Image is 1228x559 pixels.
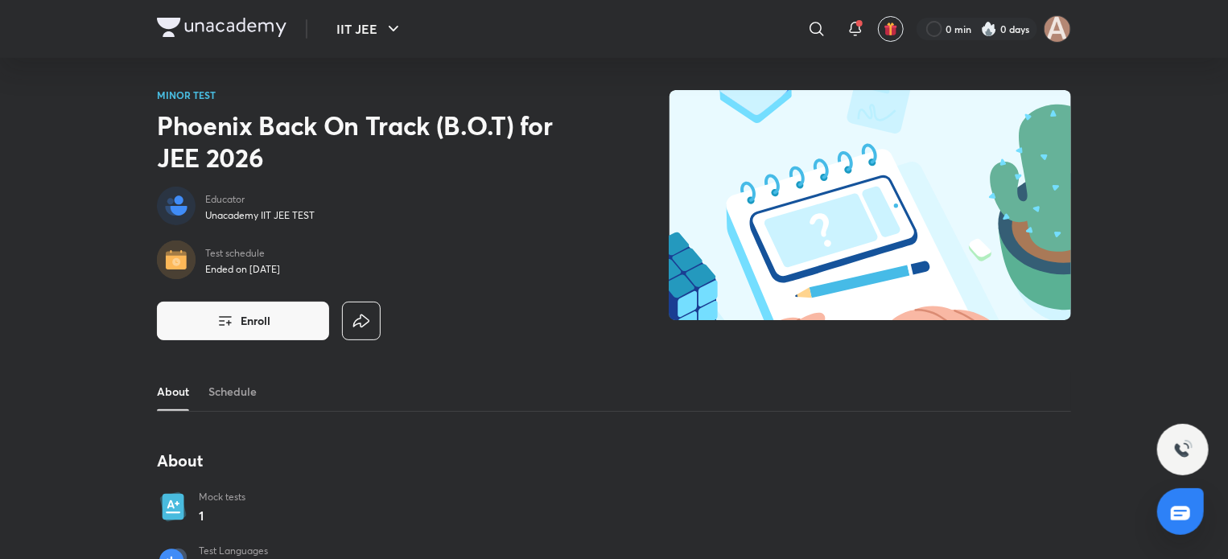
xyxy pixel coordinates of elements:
img: ttu [1173,440,1193,459]
p: Ended on [DATE] [205,263,280,276]
h4: About [157,450,762,471]
img: avatar [884,22,898,36]
p: Mock tests [199,491,245,504]
p: Test Languages [199,545,306,557]
h2: Phoenix Back On Track (B.O.T) for JEE 2026 [157,109,569,174]
p: MINOR TEST [157,90,569,100]
p: 1 [199,506,245,525]
a: Company Logo [157,18,286,41]
a: Schedule [208,372,257,411]
button: Enroll [157,302,329,340]
button: IIT JEE [327,13,413,45]
span: Enroll [241,313,270,329]
a: About [157,372,189,411]
img: Company Logo [157,18,286,37]
img: Prakul Sharma [1044,15,1071,43]
p: Test schedule [205,247,280,260]
p: Unacademy IIT JEE TEST [205,209,315,222]
button: avatar [878,16,904,42]
img: streak [981,21,997,37]
p: Educator [205,193,315,206]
